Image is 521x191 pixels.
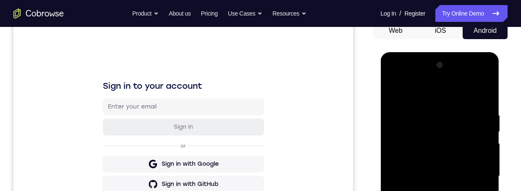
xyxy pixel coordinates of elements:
button: Web [373,22,418,39]
button: iOS [418,22,463,39]
a: Try Online Demo [435,5,508,22]
h1: Sign in to your account [89,58,251,69]
button: Android [463,22,508,39]
div: Sign in with GitHub [148,158,205,166]
input: Enter your email [94,80,246,89]
button: Use Cases [228,5,262,22]
div: Sign in with Intercom [145,178,208,186]
button: Sign in with Google [89,133,251,150]
button: Sign in with GitHub [89,154,251,170]
p: or [165,120,174,127]
div: Sign in with Google [148,138,205,146]
button: Product [132,5,159,22]
a: Go to the home page [13,8,64,19]
a: About us [169,5,191,22]
button: Sign in [89,96,251,113]
button: Sign in with Intercom [89,174,251,191]
a: Pricing [201,5,217,22]
a: Log In [380,5,396,22]
button: Resources [272,5,306,22]
a: Register [405,5,425,22]
span: / [399,8,401,19]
